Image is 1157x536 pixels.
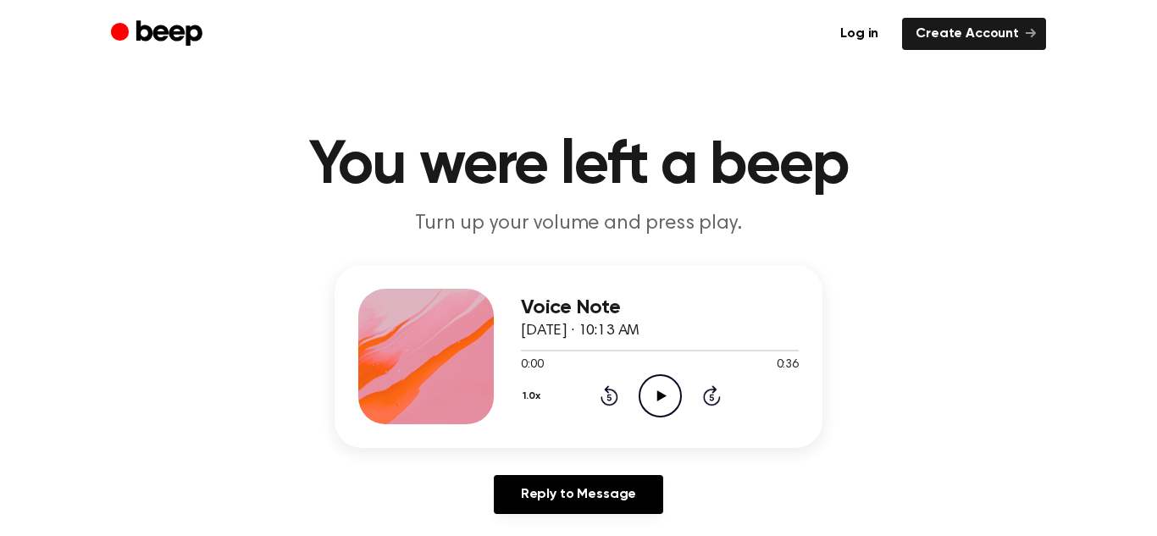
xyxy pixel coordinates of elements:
h1: You were left a beep [145,135,1012,196]
p: Turn up your volume and press play. [253,210,904,238]
h3: Voice Note [521,296,799,319]
span: 0:36 [777,356,799,374]
span: 0:00 [521,356,543,374]
a: Create Account [902,18,1046,50]
span: [DATE] · 10:13 AM [521,323,639,339]
button: 1.0x [521,382,547,411]
a: Log in [827,18,892,50]
a: Beep [111,18,207,51]
a: Reply to Message [494,475,663,514]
